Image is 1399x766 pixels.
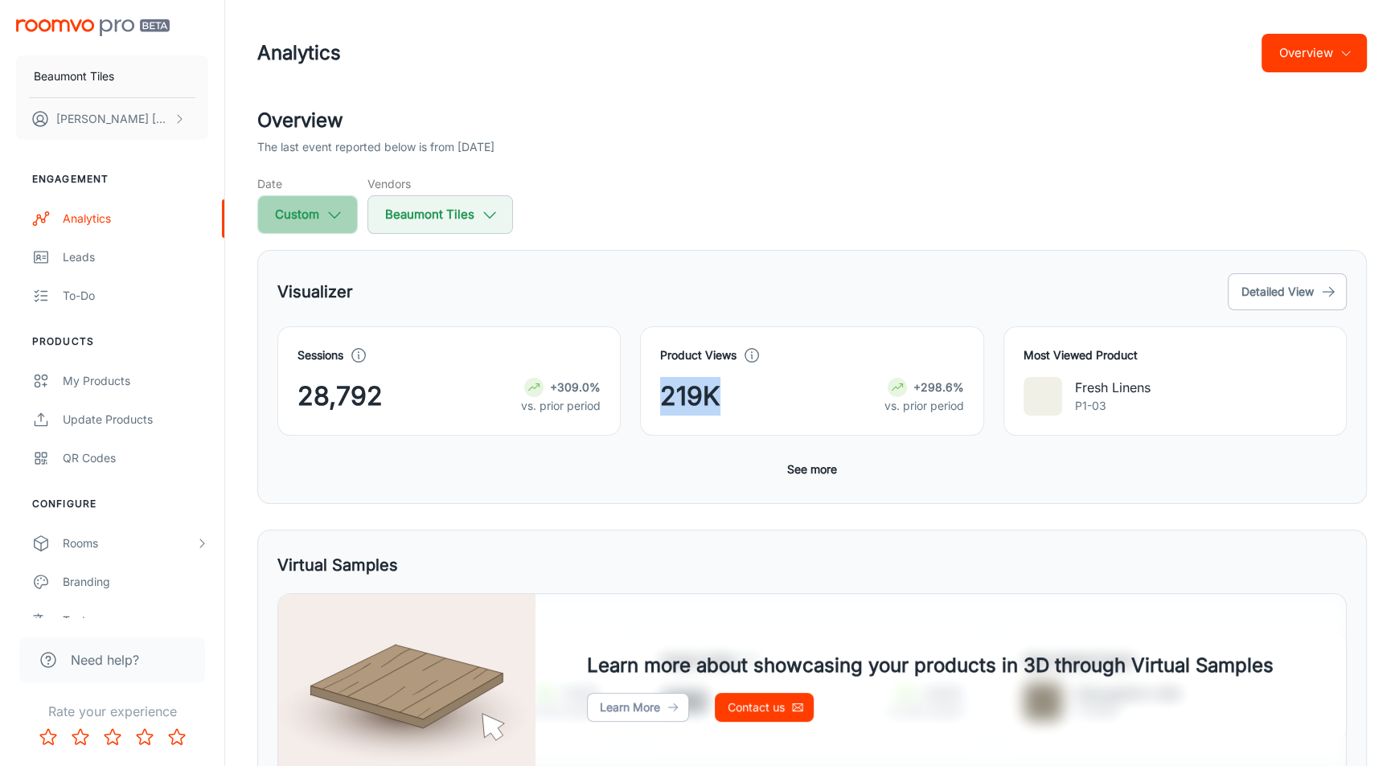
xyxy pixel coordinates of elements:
button: Rate 2 star [64,721,96,753]
h5: Visualizer [277,280,353,304]
button: See more [781,455,843,484]
button: [PERSON_NAME] [PERSON_NAME] [16,98,208,140]
div: QR Codes [63,449,208,467]
p: Fresh Linens [1075,378,1151,397]
button: Rate 3 star [96,721,129,753]
div: Branding [63,573,208,591]
h4: Product Views [660,346,736,364]
a: Learn More [587,693,689,722]
h4: Most Viewed Product [1024,346,1327,364]
button: Beaumont Tiles [367,195,513,234]
span: 28,792 [297,377,383,416]
img: Roomvo PRO Beta [16,19,170,36]
div: My Products [63,372,208,390]
h5: Vendors [367,175,513,192]
strong: +298.6% [913,380,964,394]
div: Update Products [63,411,208,428]
button: Overview [1262,34,1367,72]
button: Beaumont Tiles [16,55,208,97]
img: Fresh Linens [1024,377,1062,416]
button: Rate 1 star [32,721,64,753]
button: Rate 5 star [161,721,193,753]
a: Contact us [715,693,814,722]
button: Custom [257,195,358,234]
p: P1-03 [1075,397,1151,415]
p: [PERSON_NAME] [PERSON_NAME] [56,110,170,128]
h5: Date [257,175,358,192]
h5: Virtual Samples [277,553,398,577]
div: Texts [63,612,208,629]
strong: +309.0% [550,380,601,394]
p: Beaumont Tiles [34,68,114,85]
p: vs. prior period [884,397,964,415]
div: To-do [63,287,208,305]
h4: Sessions [297,346,343,364]
p: The last event reported below is from [DATE] [257,138,494,156]
h1: Analytics [257,39,341,68]
p: Rate your experience [13,702,211,721]
button: Rate 4 star [129,721,161,753]
button: Detailed View [1228,273,1347,310]
span: Need help? [71,650,139,670]
h4: Learn more about showcasing your products in 3D through Virtual Samples [587,651,1274,680]
span: 219K [660,377,720,416]
div: Analytics [63,210,208,227]
p: vs. prior period [521,397,601,415]
div: Rooms [63,535,195,552]
div: Leads [63,248,208,266]
h2: Overview [257,106,1367,135]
